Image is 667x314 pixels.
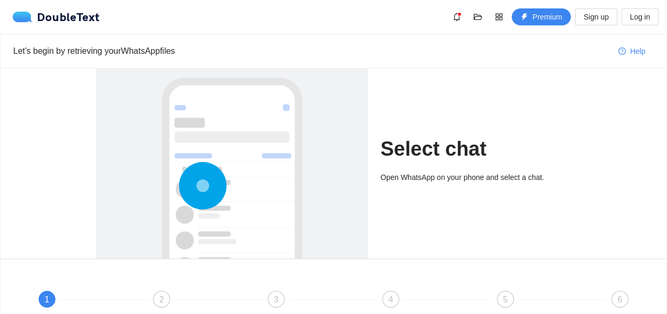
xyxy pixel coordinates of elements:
[381,172,571,183] div: Open WhatsApp on your phone and select a chat.
[503,295,508,304] span: 5
[449,13,465,21] span: bell
[45,295,50,304] span: 1
[381,137,571,161] h1: Select chat
[532,11,562,23] span: Premium
[13,12,100,22] a: logoDoubleText
[610,43,654,60] button: question-circleHelp
[389,295,393,304] span: 4
[448,8,465,25] button: bell
[13,44,610,58] div: Let's begin by retrieving your WhatsApp files
[512,8,571,25] button: thunderboltPremium
[491,8,508,25] button: appstore
[13,12,100,22] div: DoubleText
[630,45,645,57] span: Help
[575,8,617,25] button: Sign up
[469,8,486,25] button: folder-open
[274,295,279,304] span: 3
[630,11,650,23] span: Log in
[491,13,507,21] span: appstore
[584,11,608,23] span: Sign up
[618,295,623,304] span: 6
[13,12,37,22] img: logo
[470,13,486,21] span: folder-open
[622,8,659,25] button: Log in
[159,295,164,304] span: 2
[521,13,528,22] span: thunderbolt
[618,47,626,56] span: question-circle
